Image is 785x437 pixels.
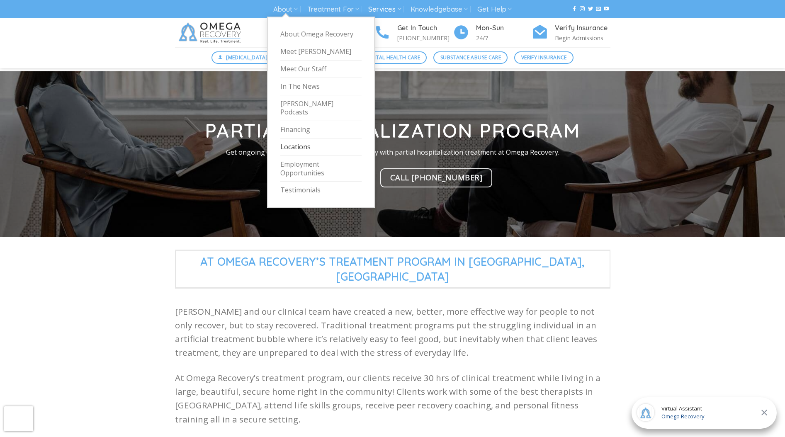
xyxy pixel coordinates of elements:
[411,2,468,17] a: Knowledgebase
[365,53,420,61] span: Mental Health Care
[175,250,610,288] span: At Omega Recovery’s Treatment Program in [GEOGRAPHIC_DATA],[GEOGRAPHIC_DATA]
[588,6,593,12] a: Follow on Twitter
[476,33,532,43] p: 24/7
[368,2,401,17] a: Services
[580,6,585,12] a: Follow on Instagram
[555,33,610,43] p: Begin Admissions
[280,121,362,138] a: Financing
[280,78,362,95] a: In The News
[175,18,248,47] img: Omega Recovery
[280,138,362,156] a: Locations
[397,33,453,43] p: [PHONE_NUMBER]
[572,6,577,12] a: Follow on Facebook
[440,53,501,61] span: Substance Abuse Care
[280,156,362,182] a: Employment Opportunities
[280,182,362,199] a: Testimonials
[205,119,580,143] strong: Partial Hospitalization Program
[358,51,427,64] a: Mental Health Care
[280,61,362,78] a: Meet Our Staff
[307,2,359,17] a: Treatment For
[390,171,483,183] span: Call [PHONE_NUMBER]
[596,6,601,12] a: Send us an email
[380,168,493,187] a: Call [PHONE_NUMBER]
[477,2,512,17] a: Get Help
[476,23,532,34] h4: Mon-Sun
[433,51,508,64] a: Substance Abuse Care
[175,371,610,426] p: At Omega Recovery’s treatment program, our clients receive 30 hrs of clinical treatment while liv...
[397,23,453,34] h4: Get In Touch
[280,26,362,43] a: About Omega Recovery
[521,53,567,61] span: Verify Insurance
[374,23,453,43] a: Get In Touch [PHONE_NUMBER]
[514,51,574,64] a: Verify Insurance
[169,147,617,158] p: Get ongoing support in your journey to recovery with partial hospitalization treatment at Omega R...
[211,51,275,64] a: [MEDICAL_DATA]
[555,23,610,34] h4: Verify Insurance
[604,6,609,12] a: Follow on YouTube
[175,305,610,360] p: [PERSON_NAME] and our clinical team have created a new, better, more effective way for people to ...
[532,23,610,43] a: Verify Insurance Begin Admissions
[280,95,362,121] a: [PERSON_NAME] Podcasts
[273,2,298,17] a: About
[226,53,267,61] span: [MEDICAL_DATA]
[280,43,362,61] a: Meet [PERSON_NAME]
